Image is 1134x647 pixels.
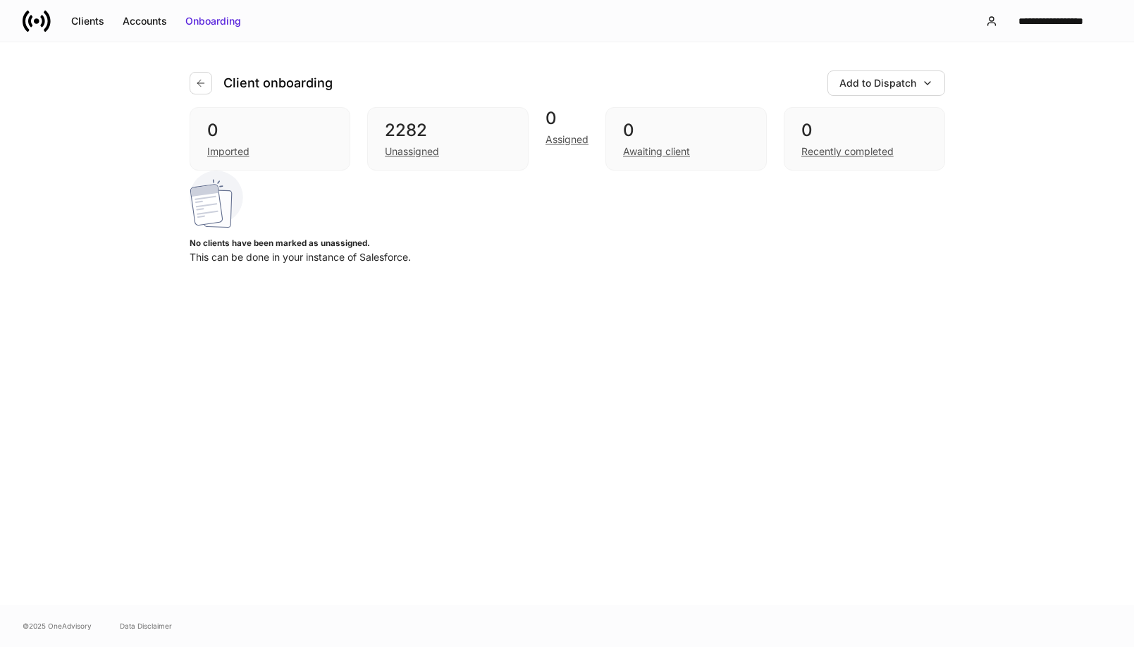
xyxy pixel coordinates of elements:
div: Assigned [546,133,588,147]
h4: Client onboarding [223,75,333,92]
div: 0Imported [190,107,351,171]
button: Add to Dispatch [827,70,945,96]
div: Clients [71,14,104,28]
div: Add to Dispatch [839,76,916,90]
div: 0Awaiting client [605,107,767,171]
div: Imported [207,144,249,159]
div: Onboarding [185,14,241,28]
button: Clients [62,10,113,32]
div: Recently completed [801,144,894,159]
div: 0 [623,119,749,142]
div: 2282Unassigned [367,107,529,171]
div: 0 [801,119,927,142]
div: Awaiting client [623,144,690,159]
div: 0Assigned [546,107,588,171]
div: 0 [207,119,333,142]
a: Data Disclaimer [120,620,172,631]
div: 2282 [385,119,511,142]
div: 0Recently completed [784,107,945,171]
div: Unassigned [385,144,439,159]
button: Onboarding [176,10,250,32]
div: 0 [546,107,588,130]
h5: No clients have been marked as unassigned. [190,236,945,250]
button: Accounts [113,10,176,32]
span: © 2025 OneAdvisory [23,620,92,631]
p: This can be done in your instance of Salesforce. [190,250,945,264]
div: Accounts [123,14,167,28]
